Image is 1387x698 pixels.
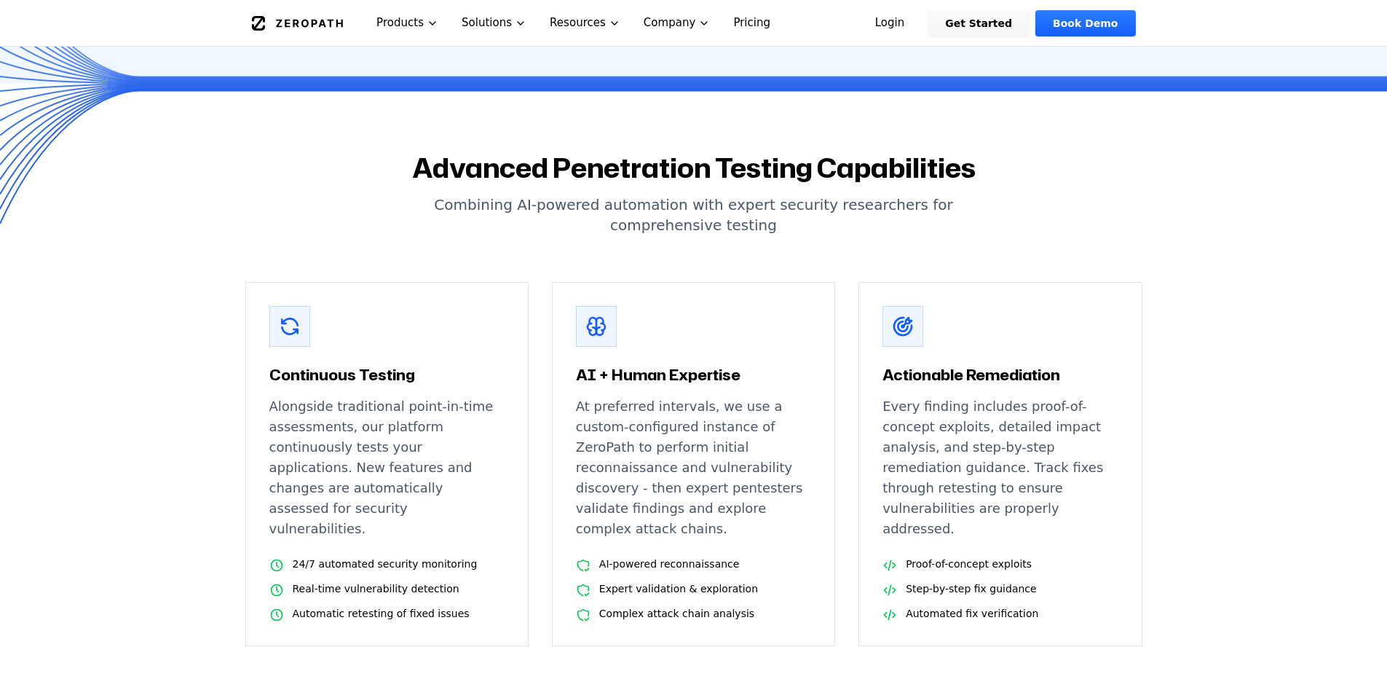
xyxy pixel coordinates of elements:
[906,581,1037,596] span: Step-by-step fix guidance
[882,364,1118,385] h3: Actionable Remediation
[269,396,505,539] p: Alongside traditional point-in-time assessments, our platform continuously tests your application...
[906,606,1038,621] span: Automated fix verification
[414,195,973,235] p: Combining AI-powered automation with expert security researchers for comprehensive testing
[858,10,922,36] a: Login
[906,557,1032,571] span: Proof-of-concept exploits
[882,396,1118,539] p: Every finding includes proof-of-concept exploits, detailed impact analysis, and step-by-step reme...
[599,606,754,621] span: Complex attack chain analysis
[576,396,811,539] p: At preferred intervals, we use a custom-configured instance of ZeroPath to perform initial reconn...
[599,557,740,571] span: AI-powered reconnaissance
[245,154,1142,183] h2: Advanced Penetration Testing Capabilities
[293,557,478,571] span: 24/7 automated security monitoring
[576,364,811,385] h3: AI + Human Expertise
[928,10,1030,36] a: Get Started
[269,364,505,385] h3: Continuous Testing
[293,581,459,596] span: Real-time vulnerability detection
[293,606,470,621] span: Automatic retesting of fixed issues
[599,581,758,596] span: Expert validation & exploration
[1035,10,1135,36] a: Book Demo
